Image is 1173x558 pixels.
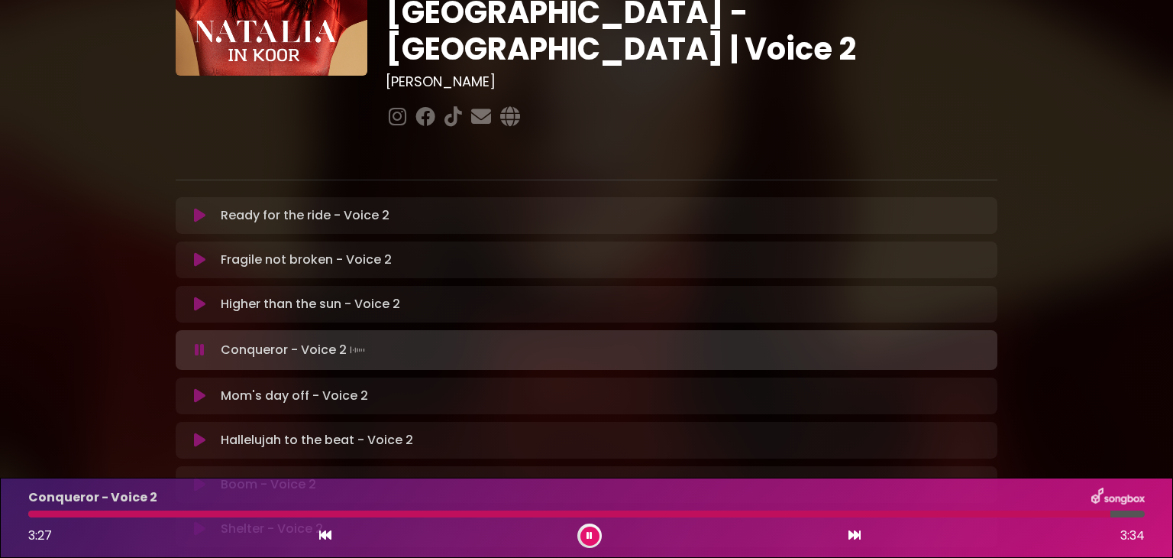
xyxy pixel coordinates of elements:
[221,431,413,449] p: Hallelujah to the beat - Voice 2
[221,339,368,361] p: Conqueror - Voice 2
[221,295,400,313] p: Higher than the sun - Voice 2
[221,206,389,225] p: Ready for the ride - Voice 2
[347,339,368,361] img: waveform4.gif
[1120,527,1145,545] span: 3:34
[221,251,392,269] p: Fragile not broken - Voice 2
[386,73,997,90] h3: [PERSON_NAME]
[28,488,157,507] p: Conqueror - Voice 2
[221,475,316,494] p: Boom - Voice 2
[28,527,52,544] span: 3:27
[1091,488,1145,508] img: songbox-logo-white.png
[221,387,368,405] p: Mom's day off - Voice 2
